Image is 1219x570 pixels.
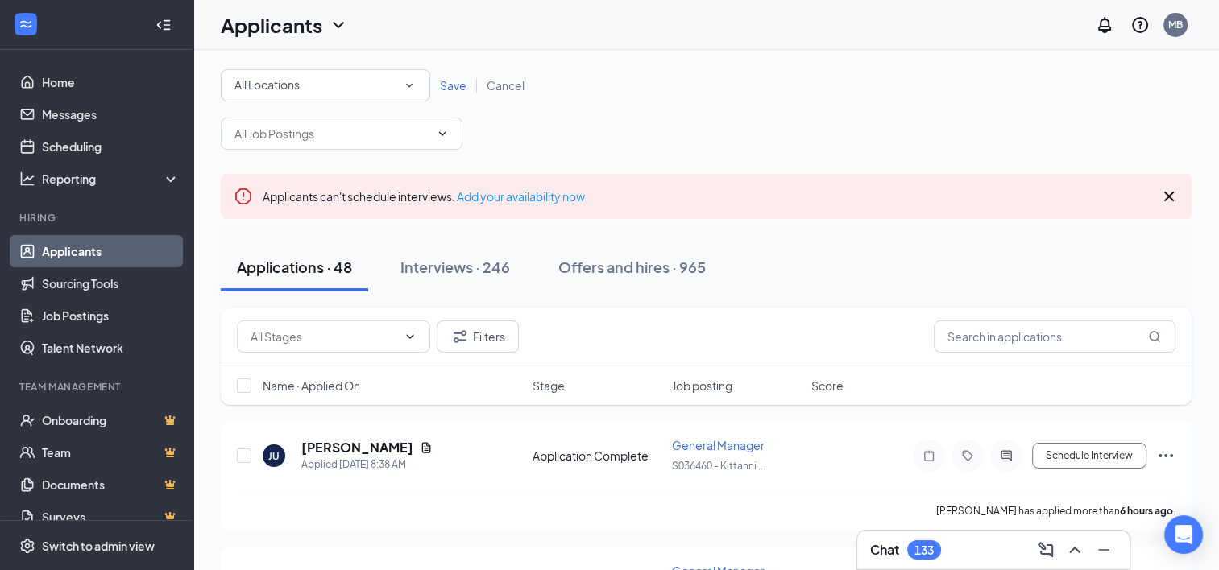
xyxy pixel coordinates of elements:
[533,448,662,464] div: Application Complete
[914,543,934,557] div: 133
[42,235,180,267] a: Applicants
[811,378,844,394] span: Score
[1094,540,1113,560] svg: Minimize
[42,130,180,163] a: Scheduling
[1120,505,1173,517] b: 6 hours ago
[1032,443,1146,469] button: Schedule Interview
[440,78,466,93] span: Save
[420,441,433,454] svg: Document
[400,257,510,277] div: Interviews · 246
[1159,187,1179,206] svg: Cross
[19,211,176,225] div: Hiring
[533,378,565,394] span: Stage
[1095,15,1114,35] svg: Notifications
[263,189,585,204] span: Applicants can't schedule interviews.
[234,187,253,206] svg: Error
[221,11,322,39] h1: Applicants
[268,449,280,463] div: JU
[263,378,360,394] span: Name · Applied On
[18,16,34,32] svg: WorkstreamLogo
[42,267,180,299] a: Sourcing Tools
[42,469,180,501] a: DocumentsCrown
[437,320,519,353] button: Filter Filters
[19,171,35,187] svg: Analysis
[457,189,585,204] a: Add your availability now
[251,328,397,345] input: All Stages
[934,320,1175,353] input: Search in applications
[1033,537,1059,563] button: ComposeMessage
[19,380,176,394] div: Team Management
[42,501,180,533] a: SurveysCrown
[672,378,732,394] span: Job posting
[958,449,977,462] svg: Tag
[42,98,180,130] a: Messages
[234,77,300,92] span: All Locations
[487,78,525,93] span: Cancel
[1164,515,1203,554] div: Open Intercom Messenger
[42,299,180,332] a: Job Postings
[1156,446,1175,465] svg: Ellipses
[558,257,706,277] div: Offers and hires · 965
[301,456,433,473] div: Applied [DATE] 8:38 AM
[19,538,35,554] svg: Settings
[1062,537,1088,563] button: ChevronUp
[42,171,180,187] div: Reporting
[42,404,180,436] a: OnboardingCrown
[450,327,470,346] svg: Filter
[402,78,417,93] svg: SmallChevronDown
[42,538,155,554] div: Switch to admin view
[870,541,899,559] h3: Chat
[42,436,180,469] a: TeamCrown
[237,257,352,277] div: Applications · 48
[672,438,765,452] span: General Manager
[1091,537,1117,563] button: Minimize
[301,439,413,456] h5: [PERSON_NAME]
[1168,18,1183,31] div: MB
[997,449,1016,462] svg: ActiveChat
[1130,15,1150,35] svg: QuestionInfo
[329,15,348,35] svg: ChevronDown
[234,125,429,142] input: All Job Postings
[1036,540,1055,560] svg: ComposeMessage
[42,66,180,98] a: Home
[919,449,939,462] svg: Note
[155,17,172,33] svg: Collapse
[1065,540,1084,560] svg: ChevronUp
[1148,330,1161,343] svg: MagnifyingGlass
[436,127,449,140] svg: ChevronDown
[404,330,417,343] svg: ChevronDown
[672,460,765,472] span: S036460 - Kittanni ...
[234,76,417,95] div: All Locations
[936,504,1175,518] p: [PERSON_NAME] has applied more than .
[42,332,180,364] a: Talent Network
